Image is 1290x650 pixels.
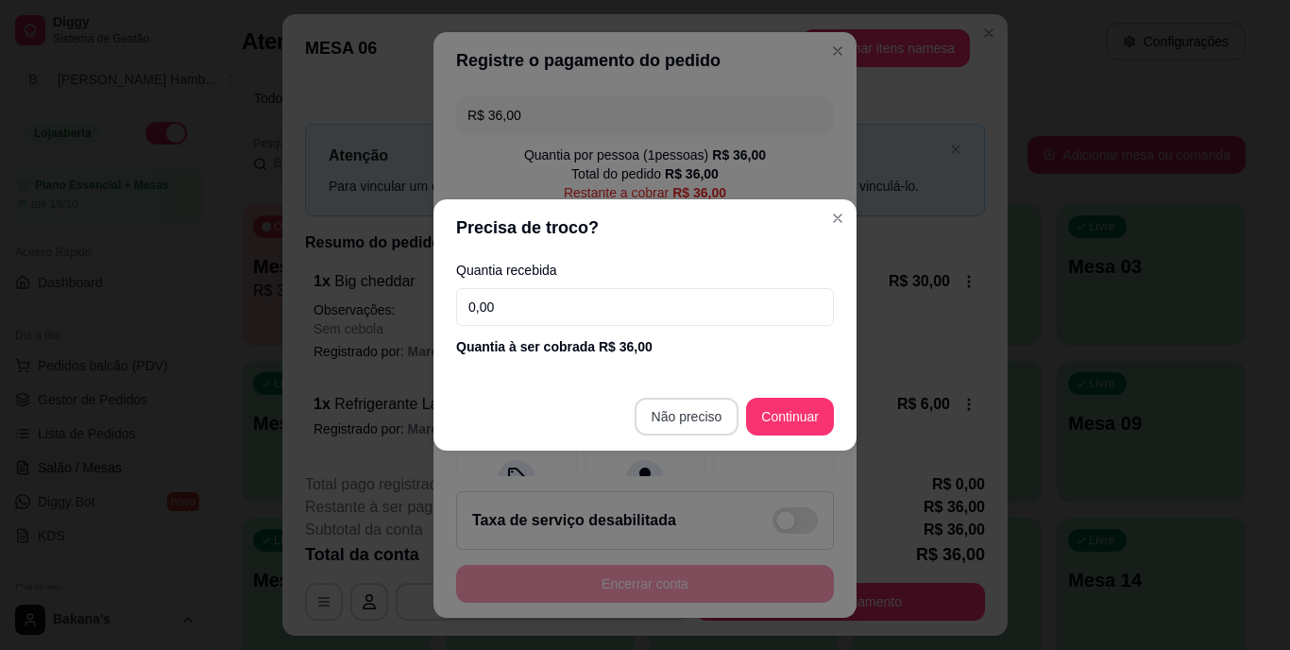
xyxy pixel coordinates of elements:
header: Precisa de troco? [433,199,857,256]
div: Quantia à ser cobrada R$ 36,00 [456,337,834,356]
button: Close [823,203,853,233]
label: Quantia recebida [456,264,834,277]
button: Não preciso [635,398,739,436]
button: Continuar [746,398,834,436]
